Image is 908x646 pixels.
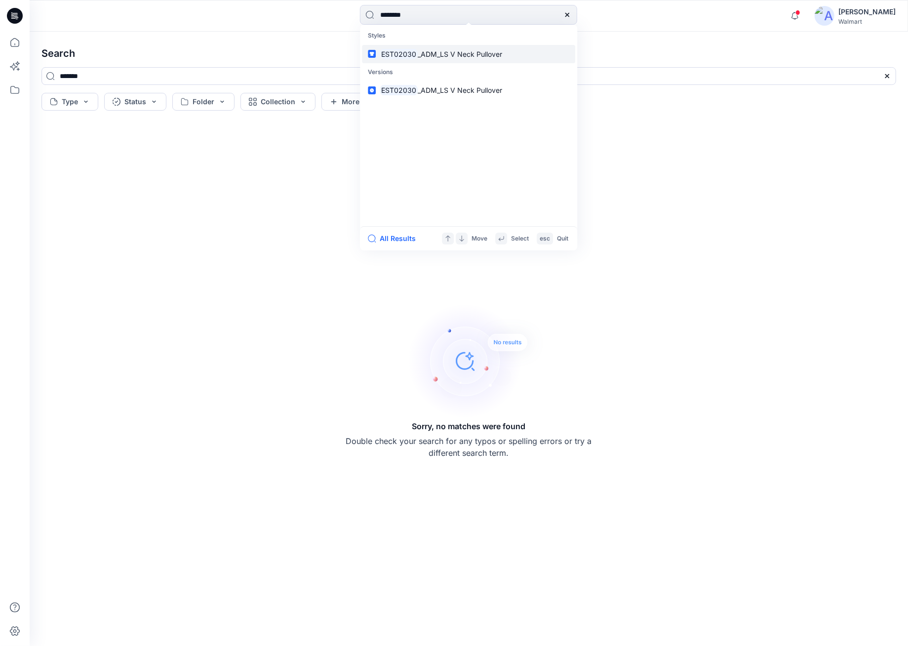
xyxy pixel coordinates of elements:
[380,48,418,60] mark: EST02030
[362,45,575,63] a: EST02030_ADM_LS V Neck Pullover
[815,6,834,26] img: avatar
[321,93,390,111] button: More filters
[172,93,235,111] button: Folder
[362,27,575,45] p: Styles
[41,93,98,111] button: Type
[557,234,568,244] p: Quit
[380,84,418,96] mark: EST02030
[240,93,316,111] button: Collection
[412,420,526,432] h5: Sorry, no matches were found
[346,435,592,459] p: Double check your search for any typos or spelling errors or try a different search term.
[418,86,502,94] span: _ADM_LS V Neck Pullover
[838,18,896,25] div: Walmart
[368,233,422,244] button: All Results
[540,234,550,244] p: esc
[511,234,529,244] p: Select
[104,93,166,111] button: Status
[362,63,575,81] p: Versions
[362,81,575,99] a: EST02030_ADM_LS V Neck Pullover
[34,40,904,67] h4: Search
[838,6,896,18] div: [PERSON_NAME]
[472,234,487,244] p: Move
[418,50,502,58] span: _ADM_LS V Neck Pullover
[408,302,546,420] img: Sorry, no matches were found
